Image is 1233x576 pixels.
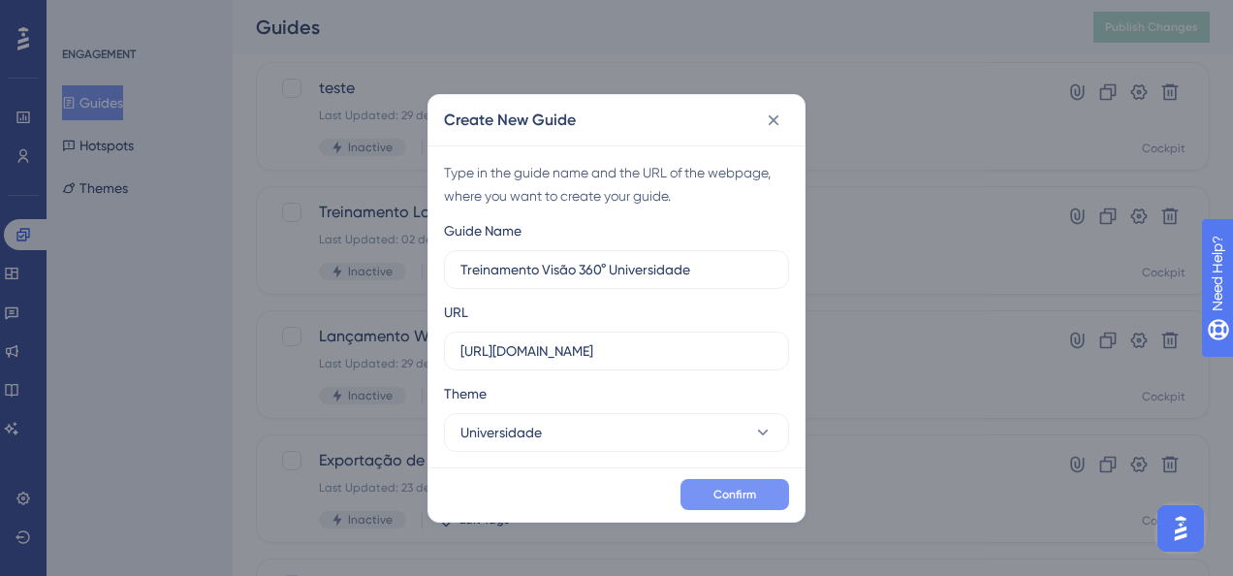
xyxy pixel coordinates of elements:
[46,5,121,28] span: Need Help?
[713,487,756,502] span: Confirm
[444,382,487,405] span: Theme
[460,259,773,280] input: How to Create
[444,161,789,208] div: Type in the guide name and the URL of the webpage, where you want to create your guide.
[444,301,468,324] div: URL
[460,340,773,362] input: https://www.example.com
[444,219,522,242] div: Guide Name
[1152,499,1210,558] iframe: UserGuiding AI Assistant Launcher
[460,421,542,444] span: Universidade
[444,109,576,132] h2: Create New Guide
